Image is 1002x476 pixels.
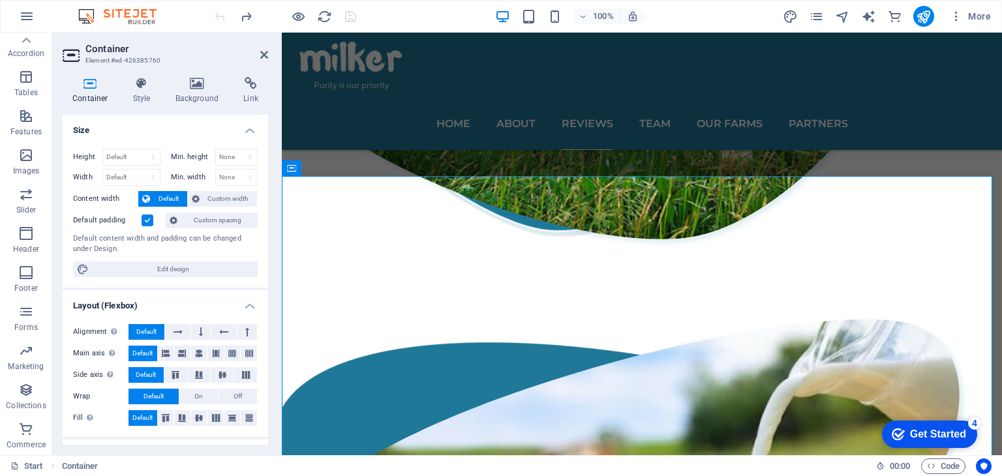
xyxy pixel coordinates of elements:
button: text_generator [861,8,877,24]
label: Width [73,173,102,181]
button: publish [913,6,934,27]
span: Default [132,410,153,426]
button: Default [129,410,157,426]
div: 4 [97,3,110,16]
div: Default content width and padding can be changed under Design. [73,233,258,255]
h4: Accessibility [63,439,268,463]
span: Default [136,367,156,383]
label: Default padding [73,213,142,228]
p: Commerce [7,439,46,450]
p: Forms [14,322,38,333]
h4: Background [166,77,234,104]
p: Slider [16,205,37,215]
i: Design (Ctrl+Alt+Y) [783,9,798,24]
p: Footer [14,283,38,293]
h6: Session time [876,458,911,474]
button: Code [921,458,965,474]
span: : [899,461,901,471]
p: Images [13,166,40,176]
button: On [179,389,218,404]
button: More [945,6,996,27]
h2: Container [85,43,268,55]
button: Edit design [73,261,258,277]
span: Default [132,346,153,361]
div: Get Started [38,14,95,26]
h3: Element #ed-426385760 [85,55,242,67]
span: On [194,389,203,404]
span: Code [927,458,960,474]
button: redo [238,8,254,24]
p: Collections [6,400,46,411]
button: Off [219,389,257,404]
span: Custom width [204,191,254,207]
button: Custom spacing [166,213,258,228]
label: Wrap [73,389,129,404]
i: Redo: Move elements (Ctrl+Y, ⌘+Y) [239,9,254,24]
h4: Size [63,115,268,138]
button: Custom width [188,191,258,207]
span: More [950,10,991,23]
img: Editor Logo [75,8,173,24]
p: Header [13,244,39,254]
h6: 100% [593,8,614,24]
span: Custom spacing [181,213,254,228]
p: Accordion [8,48,44,59]
div: Get Started 4 items remaining, 20% complete [10,7,106,34]
span: Default [144,389,164,404]
span: 00 00 [890,458,910,474]
p: Tables [14,87,38,98]
span: Edit design [93,261,254,277]
i: Reload page [317,9,332,24]
label: Fill [73,410,129,426]
button: navigator [835,8,851,24]
label: Alignment [73,324,129,340]
button: pages [809,8,825,24]
i: Navigator [835,9,850,24]
i: Commerce [887,9,902,24]
button: Default [138,191,187,207]
button: Default [129,389,179,404]
label: Main axis [73,346,129,361]
span: Default [154,191,183,207]
button: design [783,8,798,24]
i: AI Writer [861,9,876,24]
p: Features [10,126,42,137]
label: Min. width [171,173,215,181]
button: Usercentrics [976,458,992,474]
label: Min. height [171,153,215,160]
label: Height [73,153,102,160]
button: Default [129,324,164,340]
span: Default [136,324,157,340]
i: Pages (Ctrl+Alt+S) [809,9,824,24]
p: Marketing [8,361,44,372]
i: Publish [916,9,931,24]
label: Content width [73,191,138,207]
h4: Style [123,77,166,104]
h4: Link [234,77,268,104]
h4: Layout (Flexbox) [63,290,268,314]
button: Default [129,367,164,383]
i: On resize automatically adjust zoom level to fit chosen device. [627,10,639,22]
button: commerce [887,8,903,24]
button: reload [316,8,332,24]
nav: breadcrumb [62,458,99,474]
label: Side axis [73,367,129,383]
span: Click to select. Double-click to edit [62,458,99,474]
h4: Container [63,77,123,104]
a: Click to cancel selection. Double-click to open Pages [10,458,43,474]
span: Off [234,389,242,404]
button: Default [129,346,157,361]
button: 100% [573,8,620,24]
